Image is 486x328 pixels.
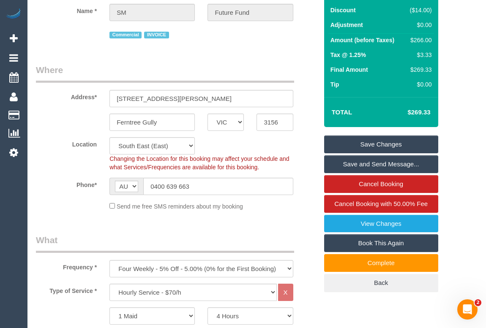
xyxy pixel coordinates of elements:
img: Automaid Logo [5,8,22,20]
label: Discount [330,6,356,14]
div: $269.33 [407,65,432,74]
div: $0.00 [407,80,432,89]
input: First Name* [109,4,195,21]
h4: $269.33 [382,109,430,116]
legend: Where [36,64,294,83]
span: Send me free SMS reminders about my booking [117,203,243,210]
a: Book This Again [324,234,438,252]
span: Cancel Booking with 50.00% Fee [334,200,428,207]
label: Address* [30,90,103,101]
label: Tax @ 1.25% [330,51,366,59]
span: Commercial [109,32,142,38]
div: $266.00 [407,36,432,44]
input: Post Code* [257,114,293,131]
legend: What [36,234,294,253]
span: 2 [475,299,481,306]
a: Back [324,274,438,292]
label: Amount (before Taxes) [330,36,394,44]
input: Phone* [143,178,293,195]
label: Tip [330,80,339,89]
strong: Total [332,108,352,116]
iframe: Intercom live chat [457,299,478,320]
label: Name * [30,4,103,15]
div: $0.00 [407,21,432,29]
label: Location [30,137,103,149]
span: Changing the Location for this booking may affect your schedule and what Services/Frequencies are... [109,155,289,171]
label: Final Amount [330,65,368,74]
span: INVOICE [144,32,169,38]
a: Cancel Booking with 50.00% Fee [324,195,438,213]
a: View Changes [324,215,438,233]
div: $3.33 [407,51,432,59]
label: Adjustment [330,21,363,29]
input: Suburb* [109,114,195,131]
a: Complete [324,254,438,272]
a: Cancel Booking [324,175,438,193]
a: Save Changes [324,136,438,153]
label: Type of Service * [30,284,103,295]
label: Frequency * [30,260,103,271]
input: Last Name* [208,4,293,21]
label: Phone* [30,178,103,189]
a: Save and Send Message... [324,155,438,173]
div: ($14.00) [407,6,432,14]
